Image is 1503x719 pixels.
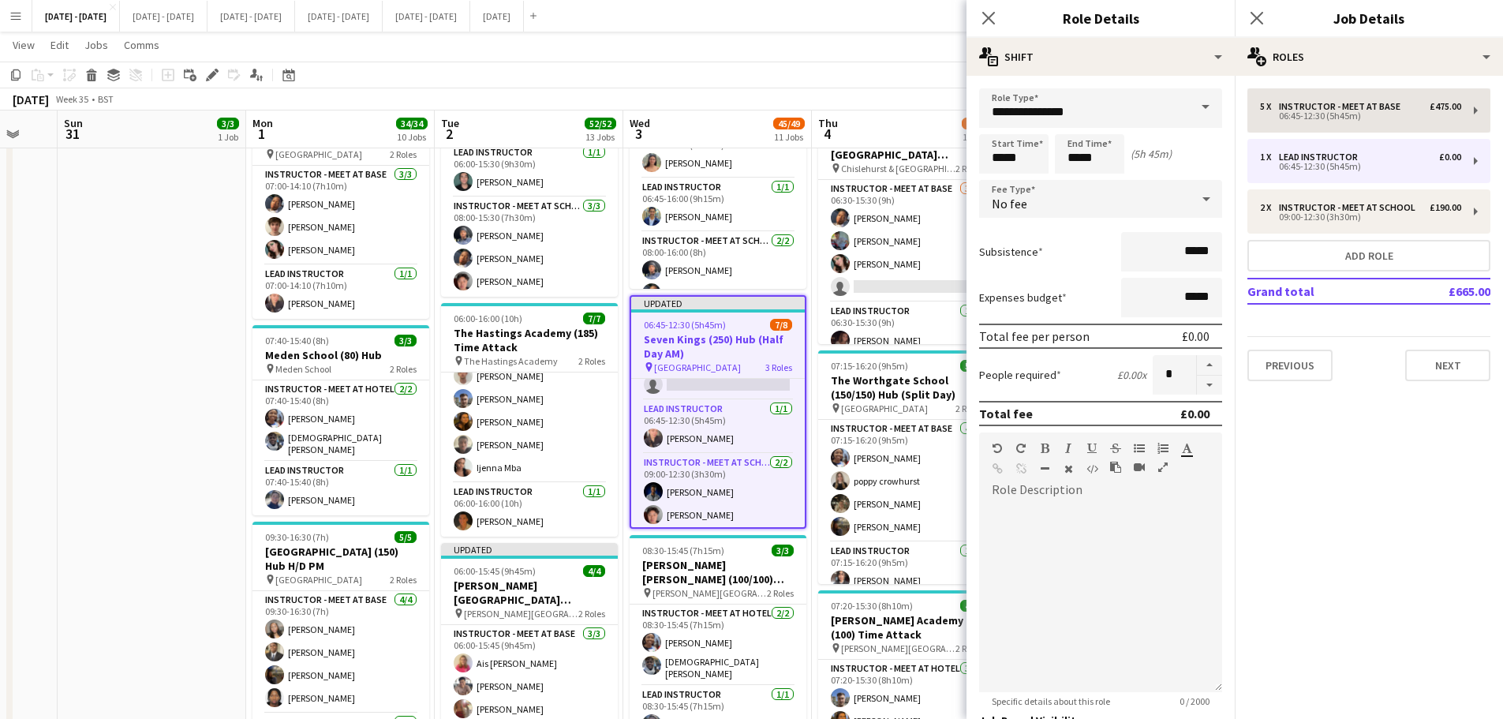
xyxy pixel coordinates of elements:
[1131,147,1172,161] div: (5h 45m)
[1247,279,1396,304] td: Grand total
[218,131,238,143] div: 1 Job
[252,166,429,265] app-card-role: Instructor - Meet at Base3/307:00-14:10 (7h10m)[PERSON_NAME][PERSON_NAME][PERSON_NAME]
[772,545,794,556] span: 3/3
[441,197,618,297] app-card-role: Instructor - Meet at School3/308:00-15:30 (7h30m)[PERSON_NAME][PERSON_NAME][PERSON_NAME]
[631,400,805,454] app-card-role: Lead Instructor1/106:45-12:30 (5h45m)[PERSON_NAME]
[13,38,35,52] span: View
[1015,442,1026,455] button: Redo
[13,92,49,107] div: [DATE]
[770,319,792,331] span: 7/8
[583,565,605,577] span: 4/4
[441,63,618,297] div: Updated06:00-15:30 (9h30m)4/4[GEOGRAPHIC_DATA], Ealing (100) Hub [GEOGRAPHIC_DATA]2 RolesLead Ins...
[1157,442,1168,455] button: Ordered List
[578,355,605,367] span: 2 Roles
[394,335,417,346] span: 3/3
[441,543,618,556] div: Updated
[818,350,995,584] app-job-card: 07:15-16:20 (9h5m)5/5The Worthgate School (150/150) Hub (Split Day) [GEOGRAPHIC_DATA]2 RolesInstr...
[1039,462,1050,475] button: Horizontal Line
[955,163,982,174] span: 2 Roles
[583,313,605,324] span: 7/7
[1182,328,1210,344] div: £0.00
[1134,461,1145,474] button: Insert video
[252,380,429,462] app-card-role: Instructor - Meet at Hotel2/207:40-15:40 (8h)[PERSON_NAME][DEMOGRAPHIC_DATA][PERSON_NAME]
[1063,462,1074,475] button: Clear Formatting
[1086,442,1097,455] button: Underline
[1396,279,1490,304] td: £665.00
[979,328,1090,344] div: Total fee per person
[631,332,805,361] h3: Seven Kings (250) Hub (Half Day AM)
[955,642,982,654] span: 2 Roles
[1235,8,1503,28] h3: Job Details
[992,196,1027,212] span: No fee
[6,35,41,55] a: View
[390,148,417,160] span: 2 Roles
[1247,350,1333,381] button: Previous
[1134,442,1145,455] button: Unordered List
[441,326,618,354] h3: The Hastings Academy (185) Time Attack
[252,325,429,515] app-job-card: 07:40-15:40 (8h)3/3Meden School (80) Hub Meden School2 RolesInstructor - Meet at Hotel2/207:40-15...
[773,118,805,129] span: 45/49
[208,1,295,32] button: [DATE] - [DATE]
[1439,152,1461,163] div: £0.00
[265,531,329,543] span: 09:30-16:30 (7h)
[275,363,331,375] span: Meden School
[250,125,273,143] span: 1
[441,483,618,537] app-card-role: Lead Instructor1/106:00-16:00 (10h)[PERSON_NAME]
[390,574,417,586] span: 2 Roles
[1247,240,1490,271] button: Add role
[1279,202,1422,213] div: Instructor - Meet at School
[1197,355,1222,376] button: Increase
[818,110,995,344] div: 06:30-15:30 (9h)4/5Chislehurst and [GEOGRAPHIC_DATA] (130/130) Hub (split day) Chislehurst & [GEO...
[585,131,615,143] div: 13 Jobs
[52,93,92,105] span: Week 35
[252,348,429,362] h3: Meden School (80) Hub
[1260,112,1461,120] div: 06:45-12:30 (5h45m)
[390,363,417,375] span: 2 Roles
[631,454,805,530] app-card-role: Instructor - Meet at School2/209:00-12:30 (3h30m)[PERSON_NAME][PERSON_NAME]
[1260,163,1461,170] div: 06:45-12:30 (5h45m)
[454,313,522,324] span: 06:00-16:00 (10h)
[774,131,804,143] div: 11 Jobs
[654,361,741,373] span: [GEOGRAPHIC_DATA]
[295,1,383,32] button: [DATE] - [DATE]
[252,96,429,319] app-job-card: 07:00-14:10 (7h10m)4/4[GEOGRAPHIC_DATA] (115/115) Hub (Split Day) [GEOGRAPHIC_DATA]2 RolesInstruc...
[818,613,995,642] h3: [PERSON_NAME] Academy (100) Time Attack
[631,297,805,309] div: Updated
[275,574,362,586] span: [GEOGRAPHIC_DATA]
[831,600,913,612] span: 07:20-15:30 (8h10m)
[1110,442,1121,455] button: Strikethrough
[841,163,955,174] span: Chislehurst & [GEOGRAPHIC_DATA]
[64,116,83,130] span: Sun
[275,148,362,160] span: [GEOGRAPHIC_DATA]
[441,315,618,483] app-card-role: Instructor - Meet at Base6/606:00-16:00 (10h)[PERSON_NAME][PERSON_NAME][PERSON_NAME][PERSON_NAME]...
[252,591,429,713] app-card-role: Instructor - Meet at Base4/409:30-16:30 (7h)[PERSON_NAME][PERSON_NAME][PERSON_NAME][PERSON_NAME]
[1430,202,1461,213] div: £190.00
[1197,376,1222,395] button: Decrease
[62,125,83,143] span: 31
[1063,442,1074,455] button: Italic
[979,695,1123,707] span: Specific details about this role
[585,118,616,129] span: 52/52
[578,608,605,620] span: 2 Roles
[265,335,329,346] span: 07:40-15:40 (8h)
[396,118,428,129] span: 34/34
[818,420,995,542] app-card-role: Instructor - Meet at Base4/407:15-16:20 (9h5m)[PERSON_NAME]poppy crowhurst[PERSON_NAME][PERSON_NAME]
[630,178,806,232] app-card-role: Lead Instructor1/106:45-16:00 (9h15m)[PERSON_NAME]
[630,232,806,309] app-card-role: Instructor - Meet at School2/208:00-16:00 (8h)[PERSON_NAME][PERSON_NAME]
[252,545,429,573] h3: [GEOGRAPHIC_DATA] (150) Hub H/D PM
[464,355,558,367] span: The Hastings Academy
[1235,38,1503,76] div: Roles
[1167,695,1222,707] span: 0 / 2000
[841,642,955,654] span: [PERSON_NAME][GEOGRAPHIC_DATA]
[98,93,114,105] div: BST
[1279,152,1364,163] div: Lead Instructor
[960,360,982,372] span: 5/5
[630,295,806,529] app-job-card: Updated06:45-12:30 (5h45m)7/8Seven Kings (250) Hub (Half Day AM) [GEOGRAPHIC_DATA]3 Rolespoppy cr...
[841,403,928,414] span: [GEOGRAPHIC_DATA]
[1260,101,1279,112] div: 5 x
[1039,442,1050,455] button: Bold
[78,35,114,55] a: Jobs
[630,55,806,289] app-job-card: 06:45-16:00 (9h15m)4/4[PERSON_NAME][GEOGRAPHIC_DATA] Girls (120/120) Hub (Split Day) [PERSON_NAME...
